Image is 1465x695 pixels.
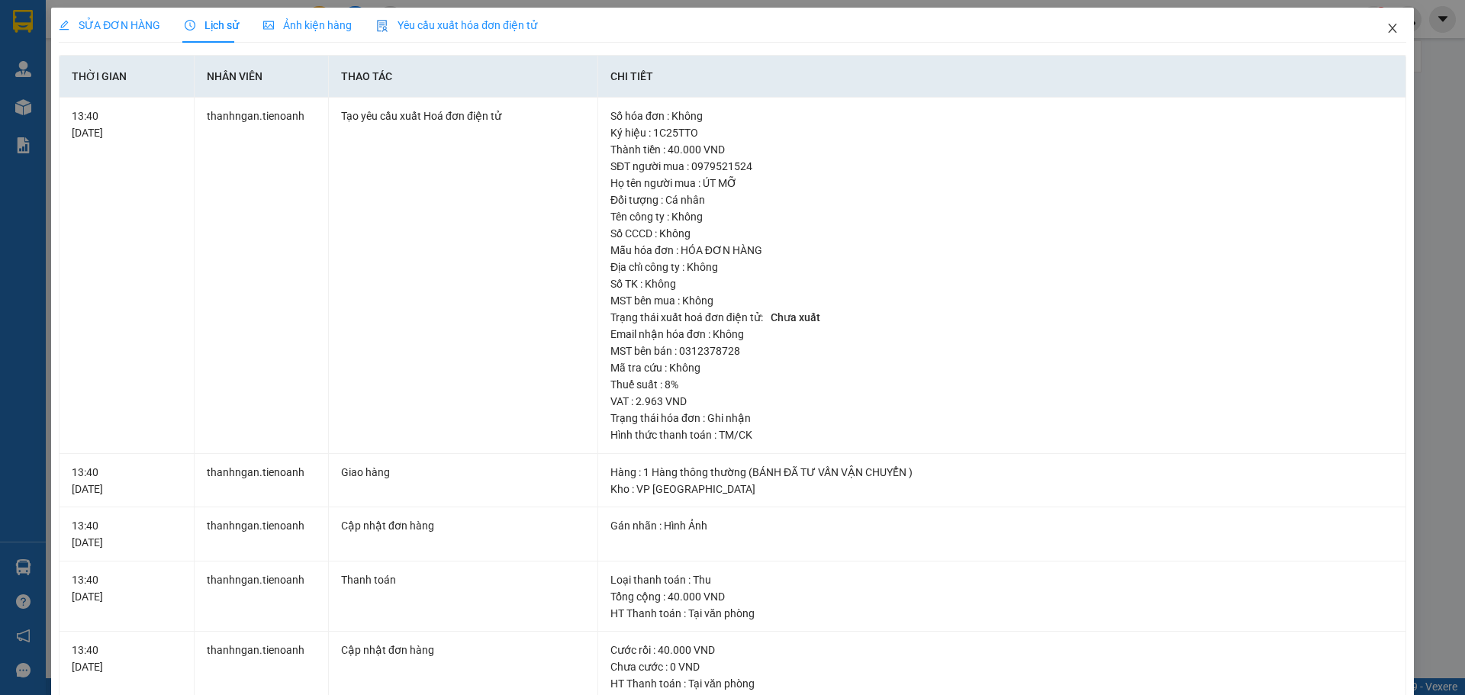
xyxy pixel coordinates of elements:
div: 13:40 [DATE] [72,464,181,497]
td: thanhngan.tienoanh [195,98,329,454]
div: HT Thanh toán : Tại văn phòng [610,675,1393,692]
div: Chưa cước : 0 VND [610,658,1393,675]
td: thanhngan.tienoanh [195,507,329,561]
div: 13:40 [DATE] [72,108,181,141]
div: Số hóa đơn : Không [610,108,1393,124]
th: Nhân viên [195,56,329,98]
span: Xuân - 0938256266 [75,44,182,57]
img: icon [376,20,388,32]
div: MST bên bán : 0312378728 [610,343,1393,359]
div: VAT : 2.963 VND [610,393,1393,410]
div: Loại thanh toán : Thu [610,571,1393,588]
span: Yêu cầu xuất hóa đơn điện tử [376,19,537,31]
div: Hình thức thanh toán : TM/CK [610,426,1393,443]
div: Email nhận hóa đơn : Không [610,326,1393,343]
span: clock-circle [185,20,195,31]
div: Thanh toán [341,571,585,588]
div: Số TK : Không [610,275,1393,292]
div: Địa chỉ công ty : Không [610,259,1393,275]
span: VPĐL1410250003 - [75,60,190,101]
div: 13:40 [DATE] [72,571,181,605]
div: Tổng cộng : 40.000 VND [610,588,1393,605]
div: Cập nhật đơn hàng [341,517,585,534]
div: Cước rồi : 40.000 VND [610,642,1393,658]
span: Ảnh kiện hàng [263,19,352,31]
span: picture [263,20,274,31]
span: Chưa xuất [765,310,826,325]
span: SỬA ĐƠN HÀNG [59,19,160,31]
th: Thời gian [60,56,194,98]
span: 12:10:44 [DATE] [89,88,178,101]
div: Đối tượng : Cá nhân [610,191,1393,208]
th: Thao tác [329,56,598,98]
div: Tạo yêu cầu xuất Hoá đơn điện tử [341,108,585,124]
strong: Nhận: [22,110,193,192]
div: Trạng thái hóa đơn : Ghi nhận [610,410,1393,426]
div: Gán nhãn : Hình Ảnh [610,517,1393,534]
div: Số CCCD : Không [610,225,1393,242]
div: HT Thanh toán : Tại văn phòng [610,605,1393,622]
div: Thành tiền : 40.000 VND [610,141,1393,158]
td: thanhngan.tienoanh [195,561,329,632]
span: thanhngan.tienoanh - In: [75,74,190,101]
div: Hàng : 1 Hàng thông thường (BÁNH ĐÃ TƯ VẤN VẬN CHUYỂN ) [610,464,1393,481]
div: 13:40 [DATE] [72,642,181,675]
div: Mã tra cứu : Không [610,359,1393,376]
div: Ký hiệu : 1C25TTO [610,124,1393,141]
div: Trạng thái xuất hoá đơn điện tử : [610,309,1393,326]
span: edit [59,20,69,31]
div: Giao hàng [341,464,585,481]
td: thanhngan.tienoanh [195,454,329,508]
button: Close [1371,8,1414,50]
div: Cập nhật đơn hàng [341,642,585,658]
span: Lịch sử [185,19,239,31]
div: SĐT người mua : 0979521524 [610,158,1393,175]
th: Chi tiết [598,56,1406,98]
span: Gửi: [75,8,223,41]
div: 13:40 [DATE] [72,517,181,551]
div: Tên công ty : Không [610,208,1393,225]
div: Họ tên người mua : ÚT MỠ [610,175,1393,191]
div: Thuế suất : 8% [610,376,1393,393]
div: Kho : VP [GEOGRAPHIC_DATA] [610,481,1393,497]
span: VP [GEOGRAPHIC_DATA] [75,8,223,41]
div: MST bên mua : Không [610,292,1393,309]
div: Mẫu hóa đơn : HÓA ĐƠN HÀNG [610,242,1393,259]
span: close [1386,22,1399,34]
